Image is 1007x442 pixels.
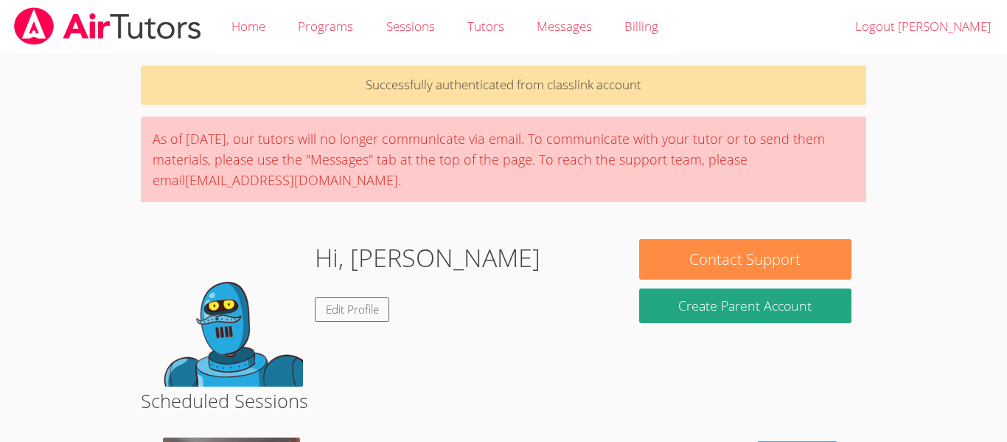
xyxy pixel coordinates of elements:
[156,239,303,387] img: default.png
[537,18,592,35] span: Messages
[639,289,851,323] button: Create Parent Account
[315,297,390,322] a: Edit Profile
[13,7,203,45] img: airtutors_banner-c4298cdbf04f3fff15de1276eac7730deb9818008684d7c2e4769d2f7ddbe033.png
[141,387,866,415] h2: Scheduled Sessions
[315,239,540,277] h1: Hi, [PERSON_NAME]
[141,117,866,202] div: As of [DATE], our tutors will no longer communicate via email. To communicate with your tutor or ...
[639,239,851,280] button: Contact Support
[141,66,866,105] p: Successfully authenticated from classlink account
